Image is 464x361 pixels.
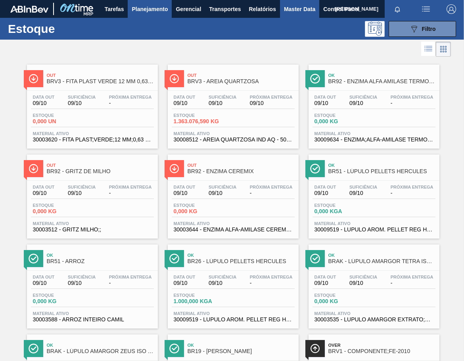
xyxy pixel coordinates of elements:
[169,74,179,84] img: Ícone
[314,275,336,279] span: Data out
[47,253,154,258] span: Ok
[391,275,433,279] span: Próxima Entrega
[68,275,96,279] span: Suficiência
[188,343,295,348] span: Ok
[314,298,370,304] span: 0,000 KG
[391,280,433,286] span: -
[162,239,303,329] a: ÍconeOkBR26 - LÚPULO PELLETS HERCULESData out09/10Suficiência09/10Próxima Entrega-Estoque1.000,00...
[33,185,55,189] span: Data out
[132,4,168,14] span: Planejamento
[209,280,236,286] span: 09/10
[169,164,179,174] img: Ícone
[250,275,293,279] span: Próxima Entrega
[33,311,152,316] span: Material ativo
[391,95,433,99] span: Próxima Entrega
[68,100,96,106] span: 09/10
[303,239,443,329] a: ÍconeOkBRAK - LÚPULO AMARGOR TETRA ISO EXTRATOData out09/10Suficiência09/10Próxima Entrega-Estoqu...
[385,4,410,15] button: Notificações
[349,100,377,106] span: 09/10
[33,293,88,298] span: Estoque
[174,185,196,189] span: Data out
[209,275,236,279] span: Suficiência
[162,149,303,239] a: ÍconeOutBR92 - ENZIMA CEREMIXData out09/10Suficiência09/10Próxima Entrega-Estoque0,000 KGMaterial...
[68,95,96,99] span: Suficiência
[328,73,435,78] span: Ok
[174,95,196,99] span: Data out
[174,190,196,196] span: 09/10
[109,280,152,286] span: -
[174,280,196,286] span: 09/10
[188,168,295,174] span: BR92 - ENZIMA CEREMIX
[328,348,435,354] span: BRV1 - COMPONENTE;FE-2010
[303,59,443,149] a: ÍconeOkBR92 - ENZIMA ALFA AMILASE TERMOESTAVELData out09/10Suficiência09/10Próxima Entrega-Estoqu...
[109,100,152,106] span: -
[310,344,320,353] img: Ícone
[436,42,451,57] div: Visão em Cards
[174,275,196,279] span: Data out
[314,185,336,189] span: Data out
[176,4,201,14] span: Gerencial
[109,275,152,279] span: Próxima Entrega
[250,190,293,196] span: -
[169,344,179,353] img: Ícone
[328,168,435,174] span: BR51 - LÚPULO PELLETS HERCULES
[29,254,38,264] img: Ícone
[314,190,336,196] span: 09/10
[68,280,96,286] span: 09/10
[33,203,88,208] span: Estoque
[314,311,433,316] span: Material ativo
[314,227,433,233] span: 30009519 - LUPULO AROM. PELLET REG HERCULES
[188,78,295,84] span: BRV3 - AREIA QUARTZOSA
[21,239,162,329] a: ÍconeOkBR51 - ARROZData out09/10Suficiência09/10Próxima Entrega-Estoque0,000 KGMaterial ativo3000...
[328,258,435,264] span: BRAK - LÚPULO AMARGOR TETRA ISO EXTRATO
[421,42,436,57] div: Visão em Lista
[109,95,152,99] span: Próxima Entrega
[47,348,154,354] span: BRAK - LÚPULO AMARGOR ZEUS ISO T90
[328,253,435,258] span: Ok
[328,78,435,84] span: BR92 - ENZIMA ALFA AMILASE TERMOESTAVEL
[349,275,377,279] span: Suficiência
[109,190,152,196] span: -
[33,118,88,124] span: 0,000 UN
[105,4,124,14] span: Tarefas
[249,4,276,14] span: Relatórios
[314,221,433,226] span: Material ativo
[33,113,88,118] span: Estoque
[33,100,55,106] span: 09/10
[314,137,433,143] span: 30009634 - ENZIMA;ALFA-AMILASE TERMOESTÁVEL;TERMAMY
[314,118,370,124] span: 0,000 KG
[174,118,229,124] span: 1.363.076,590 KG
[365,21,385,37] div: Pogramando: nenhum usuário selecionado
[68,185,96,189] span: Suficiência
[314,293,370,298] span: Estoque
[174,293,229,298] span: Estoque
[33,137,152,143] span: 30003620 - FITA PLAST;VERDE;12 MM;0,63 MM;2000 M;;
[314,113,370,118] span: Estoque
[33,280,55,286] span: 09/10
[391,185,433,189] span: Próxima Entrega
[314,100,336,106] span: 09/10
[188,258,295,264] span: BR26 - LÚPULO PELLETS HERCULES
[314,131,433,136] span: Material ativo
[349,280,377,286] span: 09/10
[422,26,436,32] span: Filtro
[29,344,38,353] img: Ícone
[328,343,435,348] span: Over
[109,185,152,189] span: Próxima Entrega
[174,227,293,233] span: 30003644 - ENZIMA ALFA-AMILASE CEREMIX FLEX MALTOGE
[349,190,377,196] span: 09/10
[209,95,236,99] span: Suficiência
[310,74,320,84] img: Ícone
[250,95,293,99] span: Próxima Entrega
[29,164,38,174] img: Ícone
[33,221,152,226] span: Material ativo
[33,95,55,99] span: Data out
[314,95,336,99] span: Data out
[174,311,293,316] span: Material ativo
[303,149,443,239] a: ÍconeOkBR51 - LÚPULO PELLETS HERCULESData out09/10Suficiência09/10Próxima Entrega-Estoque0,000 KG...
[209,190,236,196] span: 09/10
[21,59,162,149] a: ÍconeOutBRV3 - FITA PLAST VERDE 12 MM 0,63 MM 2000 MData out09/10Suficiência09/10Próxima Entrega-...
[391,100,433,106] span: -
[8,24,115,33] h1: Estoque
[29,74,38,84] img: Ícone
